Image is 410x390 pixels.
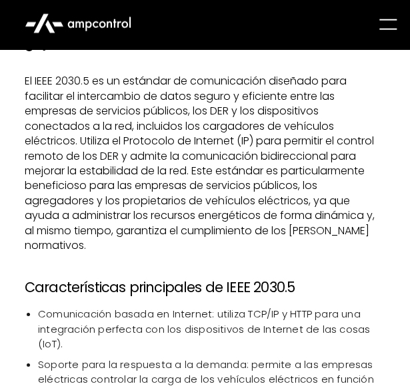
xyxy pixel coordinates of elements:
[25,33,385,53] h2: ¿Qué es IEEE 2030.5?
[364,6,407,43] div: menu
[38,307,385,351] li: Comunicación basada en Internet: utiliza TCP/IP y HTTP para una integración perfecta con los disp...
[25,280,385,296] h3: Características principales de IEEE 2030.5
[25,74,385,253] p: El IEEE 2030.5 es un estándar de comunicación diseñado para facilitar el intercambio de datos seg...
